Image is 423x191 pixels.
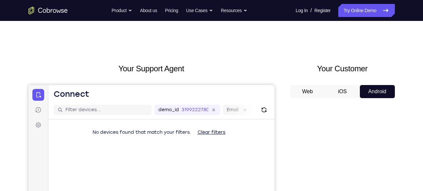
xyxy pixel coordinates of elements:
[290,63,395,75] h2: Your Customer
[198,22,210,28] label: Email
[164,41,202,54] button: Clear filters
[64,44,163,50] span: No devices found that match your filters.
[112,4,132,17] button: Product
[25,4,61,14] h1: Connect
[290,85,325,98] button: Web
[338,4,395,17] a: Try Online Demo
[310,7,312,14] span: /
[296,4,308,17] a: Log In
[28,7,68,14] a: Go to the home page
[221,4,247,17] button: Resources
[230,20,241,30] button: Refresh
[4,19,16,31] a: Sessions
[37,22,119,28] input: Filter devices...
[4,34,16,46] a: Settings
[28,63,274,75] h2: Your Support Agent
[165,4,178,17] a: Pricing
[186,4,213,17] button: Use Cases
[325,85,360,98] button: iOS
[130,22,150,28] label: demo_id
[314,4,330,17] a: Register
[360,85,395,98] button: Android
[140,4,157,17] a: About us
[4,4,16,16] a: Connect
